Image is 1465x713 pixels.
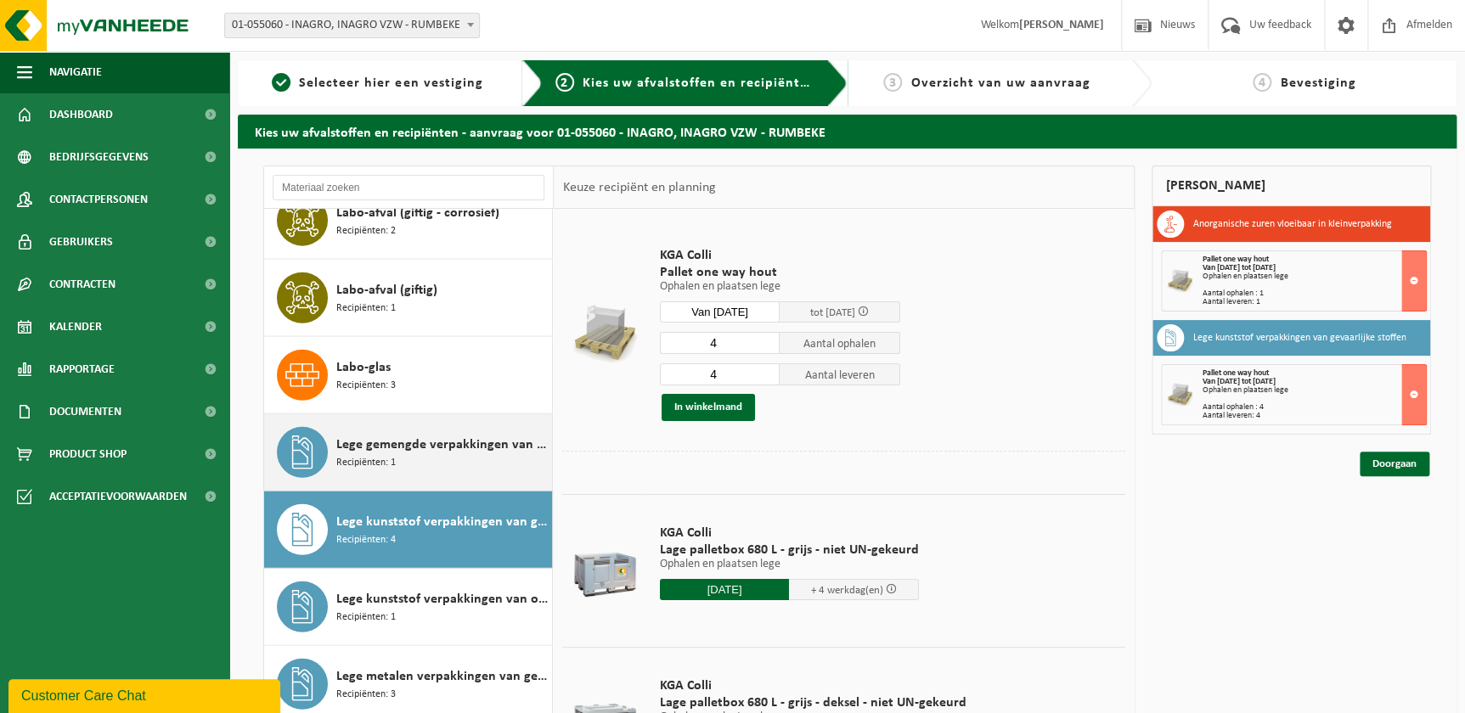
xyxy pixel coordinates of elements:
[49,306,102,348] span: Kalender
[336,532,396,548] span: Recipiënten: 4
[555,73,574,92] span: 2
[1280,76,1355,90] span: Bevestiging
[336,666,548,687] span: Lege metalen verpakkingen van gevaarlijke stoffen
[8,676,284,713] iframe: chat widget
[1202,377,1275,386] strong: Van [DATE] tot [DATE]
[49,178,148,221] span: Contactpersonen
[299,76,482,90] span: Selecteer hier een vestiging
[49,348,115,390] span: Rapportage
[264,337,553,414] button: Labo-glas Recipiënten: 3
[264,569,553,646] button: Lege kunststof verpakkingen van oxiderende stoffen Recipiënten: 1
[660,694,966,711] span: Lage palletbox 680 L - grijs - deksel - niet UN-gekeurd
[1202,298,1426,306] div: Aantal leveren: 1
[49,221,113,263] span: Gebruikers
[554,166,724,209] div: Keuze recipiënt en planning
[780,363,900,385] span: Aantal leveren
[660,525,919,542] span: KGA Colli
[336,589,548,609] span: Lege kunststof verpakkingen van oxiderende stoffen
[49,475,187,518] span: Acceptatievoorwaarden
[1202,412,1426,420] div: Aantal leveren: 4
[660,542,919,559] span: Lage palletbox 680 L - grijs - niet UN-gekeurd
[660,247,900,264] span: KGA Colli
[238,115,1457,148] h2: Kies uw afvalstoffen en recipiënten - aanvraag voor 01-055060 - INAGRO, INAGRO VZW - RUMBEKE
[336,687,396,703] span: Recipiënten: 3
[336,300,396,317] span: Recipiënten: 1
[1202,289,1426,298] div: Aantal ophalen : 1
[49,93,113,136] span: Dashboard
[246,73,509,93] a: 1Selecteer hier een vestiging
[336,223,396,239] span: Recipiënten: 2
[811,585,883,596] span: + 4 werkdag(en)
[49,51,102,93] span: Navigatie
[1152,166,1431,206] div: [PERSON_NAME]
[883,73,902,92] span: 3
[272,73,290,92] span: 1
[1202,403,1426,412] div: Aantal ophalen : 4
[49,390,121,433] span: Documenten
[660,559,919,570] p: Ophalen en plaatsen lege
[1202,255,1268,264] span: Pallet one way hout
[264,491,553,569] button: Lege kunststof verpakkingen van gevaarlijke stoffen Recipiënten: 4
[336,357,391,378] span: Labo-glas
[336,203,499,223] span: Labo-afval (giftig - corrosief)
[336,455,396,471] span: Recipiënten: 1
[660,677,966,694] span: KGA Colli
[336,512,548,532] span: Lege kunststof verpakkingen van gevaarlijke stoffen
[660,301,780,323] input: Selecteer datum
[224,13,480,38] span: 01-055060 - INAGRO, INAGRO VZW - RUMBEKE
[1202,272,1426,281] div: Ophalen en plaatsen lege
[336,280,437,300] span: Labo-afval (giftig)
[1192,211,1391,238] h3: Anorganische zuren vloeibaar in kleinverpakking
[1192,324,1406,351] h3: Lege kunststof verpakkingen van gevaarlijke stoffen
[810,307,855,318] span: tot [DATE]
[583,76,816,90] span: Kies uw afvalstoffen en recipiënten
[660,264,900,281] span: Pallet one way hout
[264,414,553,491] button: Lege gemengde verpakkingen van gevaarlijke stoffen Recipiënten: 1
[780,332,900,354] span: Aantal ophalen
[660,579,790,600] input: Selecteer datum
[336,609,396,626] span: Recipiënten: 1
[49,136,149,178] span: Bedrijfsgegevens
[1019,19,1104,31] strong: [PERSON_NAME]
[1202,386,1426,395] div: Ophalen en plaatsen lege
[49,263,116,306] span: Contracten
[336,435,548,455] span: Lege gemengde verpakkingen van gevaarlijke stoffen
[1253,73,1271,92] span: 4
[273,175,544,200] input: Materiaal zoeken
[264,260,553,337] button: Labo-afval (giftig) Recipiënten: 1
[49,433,127,475] span: Product Shop
[1202,263,1275,272] strong: Van [DATE] tot [DATE]
[662,394,755,421] button: In winkelmand
[225,14,479,37] span: 01-055060 - INAGRO, INAGRO VZW - RUMBEKE
[264,182,553,260] button: Labo-afval (giftig - corrosief) Recipiënten: 2
[1360,452,1429,476] a: Doorgaan
[910,76,1090,90] span: Overzicht van uw aanvraag
[336,378,396,394] span: Recipiënten: 3
[1202,368,1268,378] span: Pallet one way hout
[660,281,900,293] p: Ophalen en plaatsen lege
